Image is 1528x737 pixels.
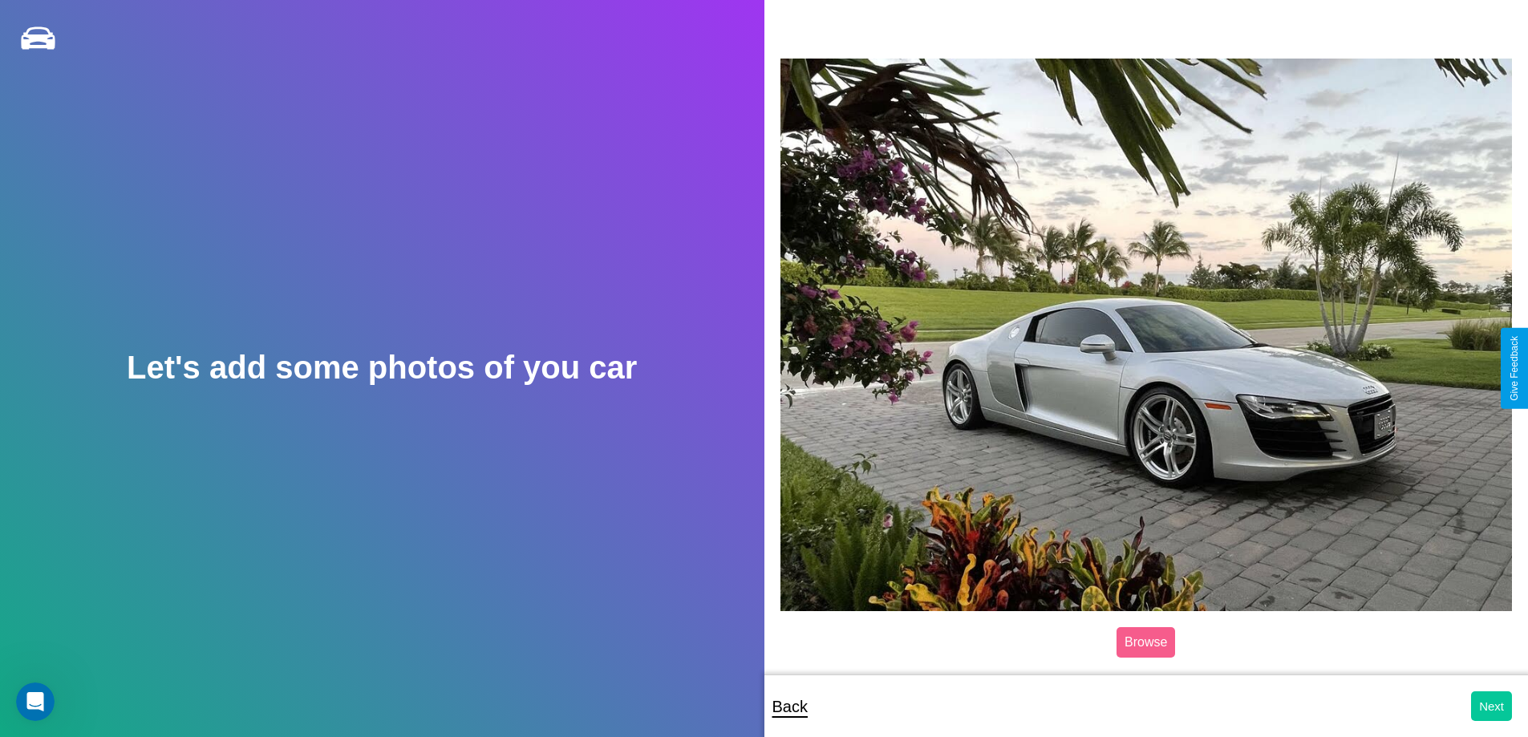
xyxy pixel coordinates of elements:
[1117,627,1175,658] label: Browse
[780,59,1513,610] img: posted
[1509,336,1520,401] div: Give Feedback
[772,692,808,721] p: Back
[1471,691,1512,721] button: Next
[16,682,55,721] iframe: Intercom live chat
[127,350,637,386] h2: Let's add some photos of you car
